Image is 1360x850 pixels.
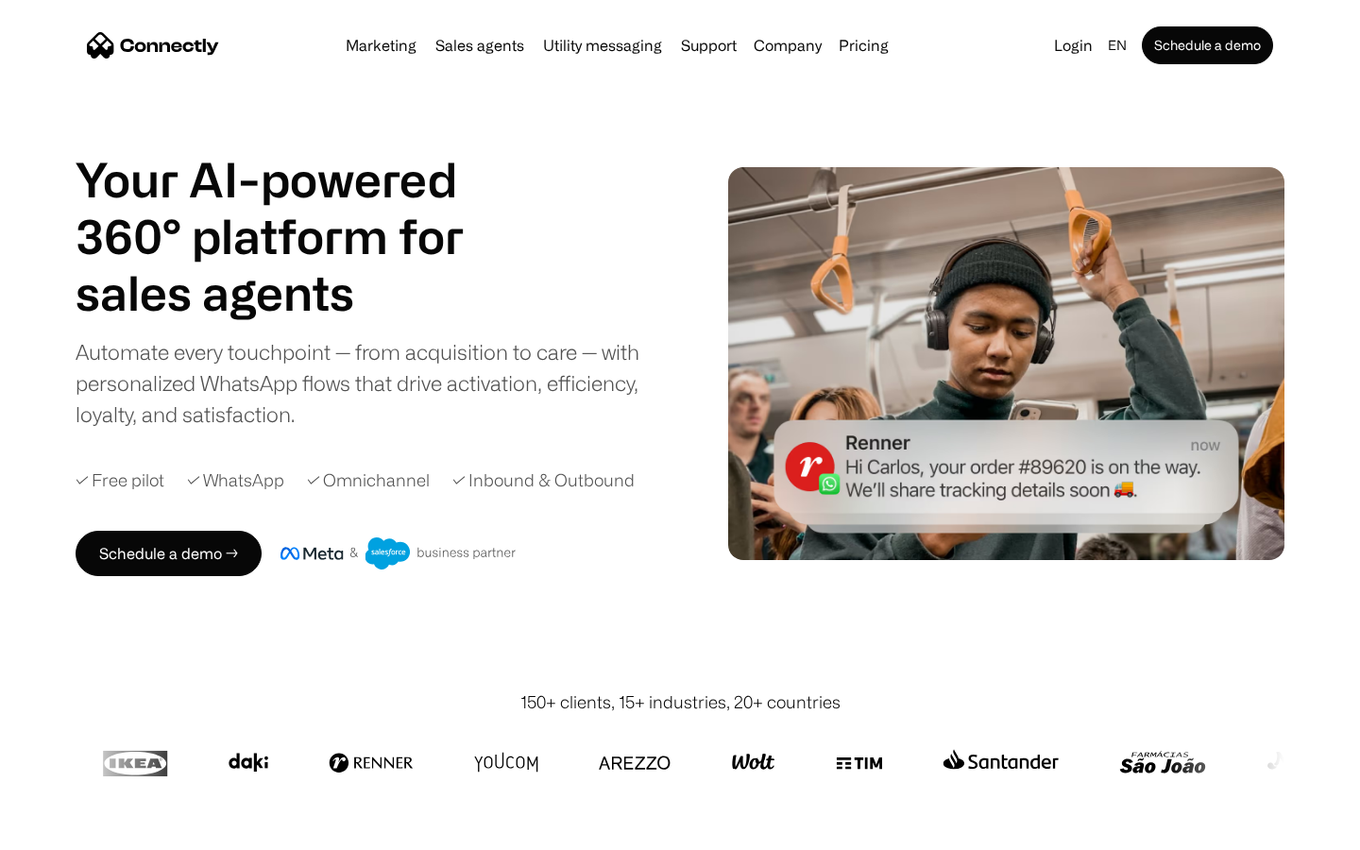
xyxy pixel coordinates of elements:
[754,32,822,59] div: Company
[76,264,510,321] div: 1 of 4
[520,689,841,715] div: 150+ clients, 15+ industries, 20+ countries
[76,264,510,321] h1: sales agents
[38,817,113,843] ul: Language list
[76,151,510,264] h1: Your AI-powered 360° platform for
[452,467,635,493] div: ✓ Inbound & Outbound
[673,38,744,53] a: Support
[1108,32,1127,59] div: en
[428,38,532,53] a: Sales agents
[187,467,284,493] div: ✓ WhatsApp
[338,38,424,53] a: Marketing
[1046,32,1100,59] a: Login
[87,31,219,59] a: home
[1100,32,1138,59] div: en
[831,38,896,53] a: Pricing
[748,32,827,59] div: Company
[76,531,262,576] a: Schedule a demo →
[1142,26,1273,64] a: Schedule a demo
[76,264,510,321] div: carousel
[535,38,670,53] a: Utility messaging
[19,815,113,843] aside: Language selected: English
[76,336,671,430] div: Automate every touchpoint — from acquisition to care — with personalized WhatsApp flows that driv...
[307,467,430,493] div: ✓ Omnichannel
[76,467,164,493] div: ✓ Free pilot
[280,537,517,569] img: Meta and Salesforce business partner badge.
